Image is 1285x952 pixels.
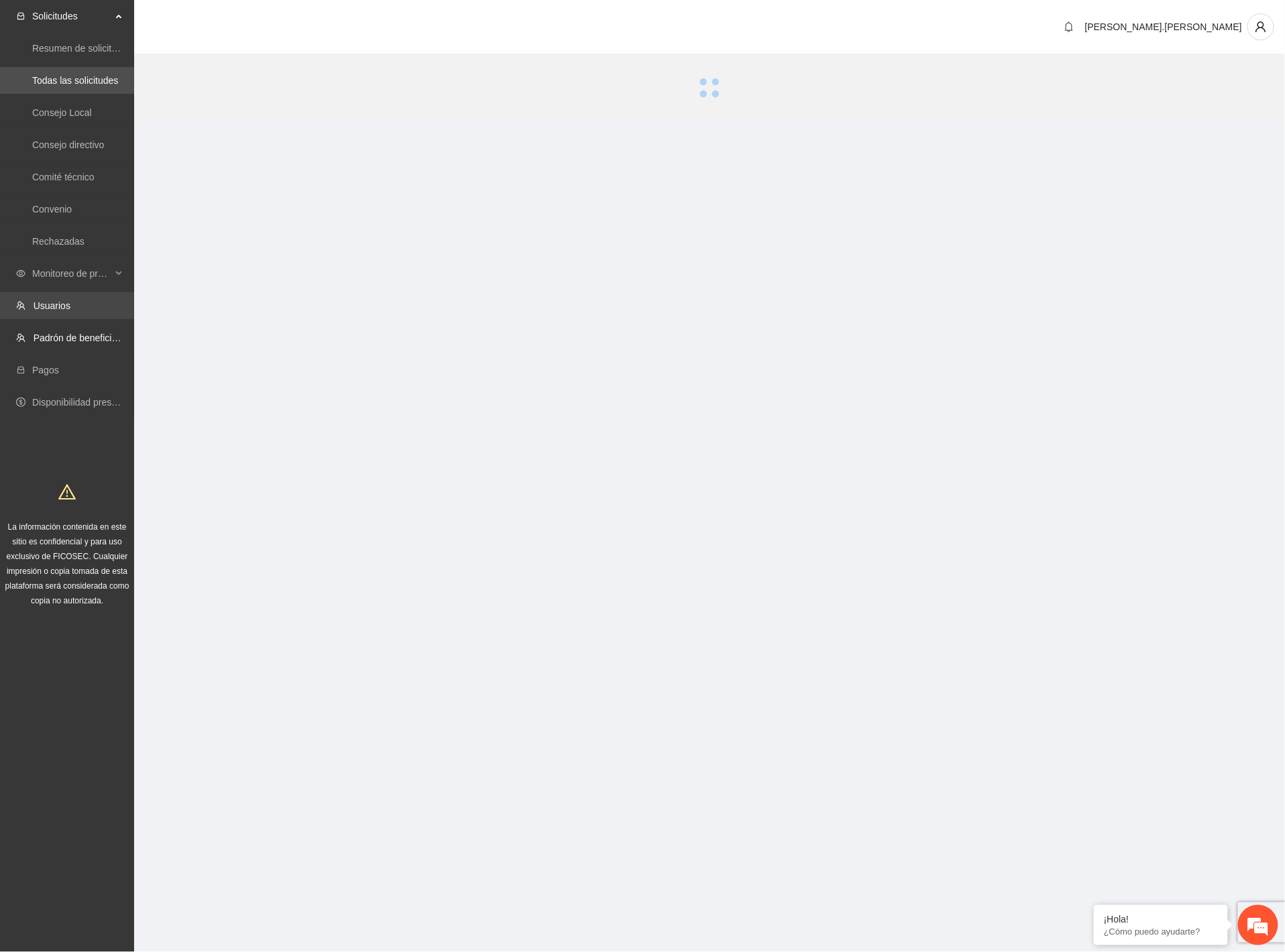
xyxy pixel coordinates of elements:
a: Todas las solicitudes [32,75,118,86]
span: Solicitudes [32,3,111,29]
a: Consejo directivo [32,139,104,150]
div: Conversaciones [70,69,225,86]
span: warning [58,483,76,501]
div: Minimizar ventana de chat en vivo [220,7,252,39]
a: Pagos [32,365,59,375]
a: Consejo Local [32,107,92,118]
span: No hay ninguna conversación en curso [34,198,229,335]
div: Chatear ahora [72,355,190,380]
a: Comité técnico [32,172,95,182]
a: Convenio [32,204,72,215]
span: inbox [16,11,25,21]
span: La información contenida en este sitio es confidencial y para uso exclusivo de FICOSEC. Cualquier... [5,522,129,605]
button: user [1247,13,1274,40]
button: bell [1058,16,1080,38]
div: ¡Hola! [1104,914,1218,925]
span: user [1248,21,1274,33]
a: Usuarios [34,300,70,311]
span: [PERSON_NAME].[PERSON_NAME] [1085,21,1242,32]
a: Rechazadas [32,236,85,247]
span: eye [16,269,25,278]
span: Monitoreo de proyectos [32,260,111,287]
a: Resumen de solicitudes por aprobar [32,43,183,54]
p: ¿Cómo puedo ayudarte? [1104,927,1218,937]
a: Disponibilidad presupuestal [32,397,147,408]
a: Padrón de beneficiarios [34,333,132,343]
span: bell [1059,21,1079,32]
